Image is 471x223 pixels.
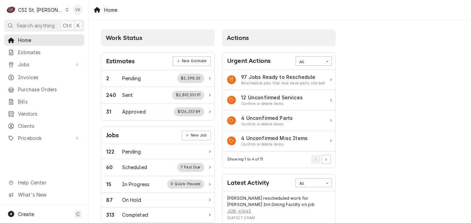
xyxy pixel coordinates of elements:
a: Invoices [4,72,84,83]
span: Home [18,36,81,44]
a: Action Item [222,70,335,90]
div: Work Status Count [106,164,122,171]
button: Search anythingCtrlK [4,19,84,32]
span: Work Status [106,34,142,41]
span: Bills [18,98,81,105]
div: Action Item Title [241,73,325,81]
a: Go to Jobs [4,59,84,70]
a: Action Item [222,90,335,110]
div: Action Item Title [241,114,293,122]
div: Work Status Title [122,75,141,82]
span: K [77,22,80,29]
div: Card Header [222,53,335,70]
span: Estimates [18,49,81,56]
a: Work Status [101,70,214,87]
div: Work Status Count [106,181,122,188]
div: Card Title [227,56,271,66]
span: Help Center [18,179,80,186]
div: Work Status Title [122,164,147,171]
div: Card Header [222,174,335,191]
span: Vendors [18,110,81,117]
div: Action Item Suggestion [241,122,293,127]
div: Work Status Count [106,211,122,218]
a: Action Item [222,131,335,151]
div: Card Header [101,53,214,70]
div: Card Column Header [101,30,215,46]
div: Card Link Button [182,131,211,140]
div: Work Status [101,87,214,104]
a: Home [4,34,84,46]
a: Work Status [101,193,214,208]
div: Card Title [106,57,135,66]
a: Go to What's New [4,189,84,200]
div: Work Status Title [122,181,150,188]
div: Pagination Controls [310,155,331,164]
div: Card Data [101,144,214,222]
a: Work Status [101,159,214,176]
div: Card Link Button [173,56,211,66]
div: Card Title [106,131,119,140]
span: Create [18,211,34,217]
a: Work Status [101,176,214,193]
span: Actions [227,34,249,41]
div: Work Status Count [106,75,122,82]
div: Card Data Filter Control [296,178,332,187]
div: Work Status Supplemental Data [167,180,204,189]
div: Card: Jobs [101,126,215,223]
span: Clients [18,122,81,130]
div: CSI St. [PERSON_NAME] [18,6,63,14]
div: All [299,59,319,65]
a: Work Status [101,104,214,120]
div: Card Footer: Pagination [222,151,335,168]
a: Action Item [222,110,335,131]
a: JOB-41643 [227,208,251,214]
a: Go to Help Center [4,177,84,188]
a: Go to Pricebook [4,132,84,144]
div: Card: Urgent Actions [222,52,336,168]
div: Event Timestamp [227,215,331,221]
a: Clients [4,120,84,132]
div: Vicky Stuesse's Avatar [73,5,83,15]
div: Work Status Title [122,148,141,155]
div: C [6,5,16,15]
a: Estimates [4,47,84,58]
a: New Job [182,131,211,140]
div: Action Item Suggestion [241,142,308,147]
div: All [299,181,319,187]
div: Work Status Supplemental Data [172,91,204,100]
div: Card Data [222,70,335,151]
div: Card Header [101,127,214,144]
a: New Estimate [173,56,211,66]
span: Invoices [18,74,81,81]
div: Work Status Title [122,91,133,99]
span: Jobs [18,61,70,68]
span: C [76,210,80,218]
div: Work Status Count [106,108,122,115]
div: Work Status Title [122,211,148,218]
div: CSI St. Louis's Avatar [6,5,16,15]
div: Work Status Count [106,148,122,155]
div: Work Status Supplemental Data [174,107,204,116]
span: Search anything [17,22,55,29]
div: Action Item Title [241,94,303,101]
div: Card Title [227,178,269,188]
div: Card: Estimates [101,52,215,121]
a: Vendors [4,108,84,119]
div: VS [73,5,83,15]
div: Event String [227,195,331,214]
a: Work Status [101,144,214,159]
a: Work Status [101,208,214,222]
button: Go to Previous Page [311,155,320,164]
span: Purchase Orders [18,86,81,93]
a: Purchase Orders [4,84,84,95]
div: Work Status Supplemental Data [177,163,205,172]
